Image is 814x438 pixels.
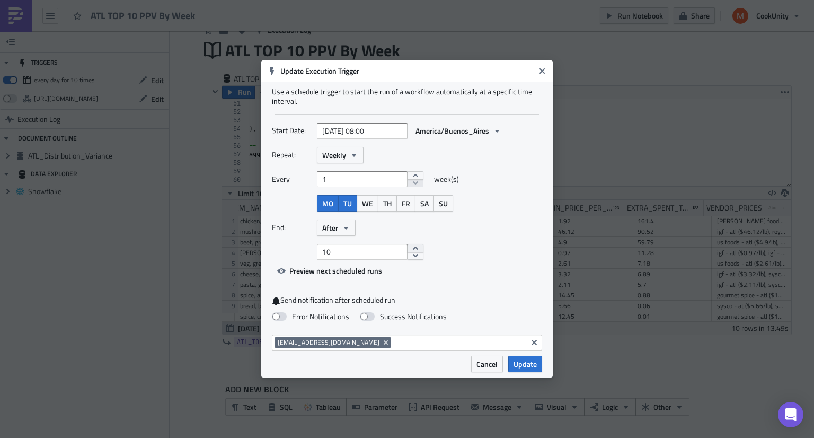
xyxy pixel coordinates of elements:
[514,358,537,370] span: Update
[278,338,379,347] span: [EMAIL_ADDRESS][DOMAIN_NAME]
[317,123,408,139] input: YYYY-MM-DD HH:mm
[396,195,415,212] button: FR
[415,195,434,212] button: SA
[322,198,333,209] span: MO
[508,356,542,372] button: Update
[408,179,423,188] button: decrement
[272,312,349,321] label: Error Notifications
[415,125,489,136] span: America/Buenos_Aires
[272,147,312,163] label: Repeat:
[272,122,312,138] label: Start Date:
[272,262,387,279] button: Preview next scheduled runs
[272,87,542,106] div: Use a schedule trigger to start the run of a workflow automatically at a specific time interval.
[528,336,541,349] button: Clear selected items
[408,171,423,180] button: increment
[272,220,312,235] label: End:
[439,198,448,209] span: SU
[534,63,550,79] button: Close
[362,198,373,209] span: WE
[410,122,507,139] button: America/Buenos_Aires
[322,150,346,161] span: Weekly
[317,195,339,212] button: MO
[357,195,378,212] button: WE
[317,220,356,236] button: After
[471,356,503,372] button: Cancel
[272,171,312,187] label: Every
[434,171,459,187] span: week(s)
[383,198,392,209] span: TH
[322,222,338,233] span: After
[280,66,535,76] h6: Update Execution Trigger
[778,402,803,427] div: Open Intercom Messenger
[289,265,382,276] span: Preview next scheduled runs
[317,147,364,163] button: Weekly
[378,195,397,212] button: TH
[420,198,429,209] span: SA
[408,252,423,260] button: decrement
[408,244,423,252] button: increment
[433,195,453,212] button: SU
[343,198,352,209] span: TU
[382,337,391,348] button: Remove Tag
[476,358,498,370] span: Cancel
[338,195,357,212] button: TU
[272,295,542,305] label: Send notification after scheduled run
[402,198,410,209] span: FR
[360,312,447,321] label: Success Notifications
